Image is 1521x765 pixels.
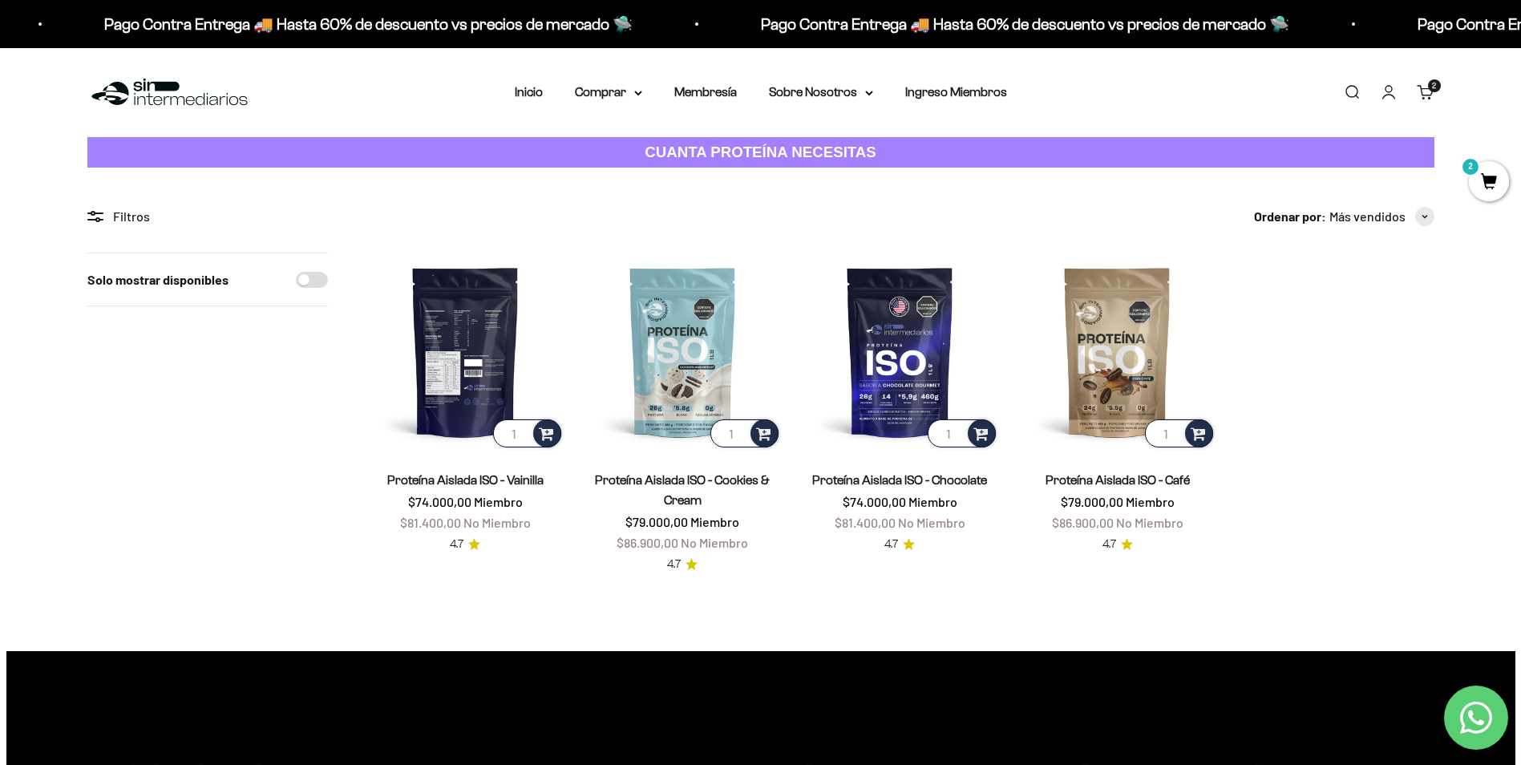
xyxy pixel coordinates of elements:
[812,473,987,487] a: Proteína Aislada ISO - Chocolate
[617,535,678,550] span: $86.900,00
[1469,174,1509,192] a: 2
[1052,515,1114,530] span: $86.900,00
[884,536,915,553] a: 4.74.7 de 5.0 estrellas
[667,556,698,573] a: 4.74.7 de 5.0 estrellas
[761,11,1289,37] p: Pago Contra Entrega 🚚 Hasta 60% de descuento vs precios de mercado 🛸
[835,515,896,530] span: $81.400,00
[1102,536,1133,553] a: 4.74.7 de 5.0 estrellas
[884,536,898,553] span: 4.7
[769,82,873,103] summary: Sobre Nosotros
[1102,536,1116,553] span: 4.7
[898,515,965,530] span: No Miembro
[908,494,957,509] span: Miembro
[1116,515,1183,530] span: No Miembro
[463,515,531,530] span: No Miembro
[674,85,737,99] a: Membresía
[450,536,480,553] a: 4.74.7 de 5.0 estrellas
[1329,206,1406,227] span: Más vendidos
[450,536,463,553] span: 4.7
[1254,206,1326,227] span: Ordenar por:
[843,494,906,509] span: $74.000,00
[1329,206,1434,227] button: Más vendidos
[1046,473,1190,487] a: Proteína Aislada ISO - Café
[681,535,748,550] span: No Miembro
[1061,494,1123,509] span: $79.000,00
[667,556,681,573] span: 4.7
[87,206,328,227] div: Filtros
[387,473,544,487] a: Proteína Aislada ISO - Vainilla
[1432,82,1436,90] span: 2
[400,515,461,530] span: $81.400,00
[87,137,1434,168] a: CUANTA PROTEÍNA NECESITAS
[474,494,523,509] span: Miembro
[408,494,471,509] span: $74.000,00
[515,85,543,99] a: Inicio
[905,85,1007,99] a: Ingreso Miembros
[1126,494,1175,509] span: Miembro
[595,473,770,507] a: Proteína Aislada ISO - Cookies & Cream
[366,253,564,451] img: Proteína Aislada ISO - Vainilla
[690,514,739,529] span: Miembro
[625,514,688,529] span: $79.000,00
[87,269,229,290] label: Solo mostrar disponibles
[645,144,876,160] strong: CUANTA PROTEÍNA NECESITAS
[104,11,633,37] p: Pago Contra Entrega 🚚 Hasta 60% de descuento vs precios de mercado 🛸
[1461,157,1480,176] mark: 2
[575,82,642,103] summary: Comprar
